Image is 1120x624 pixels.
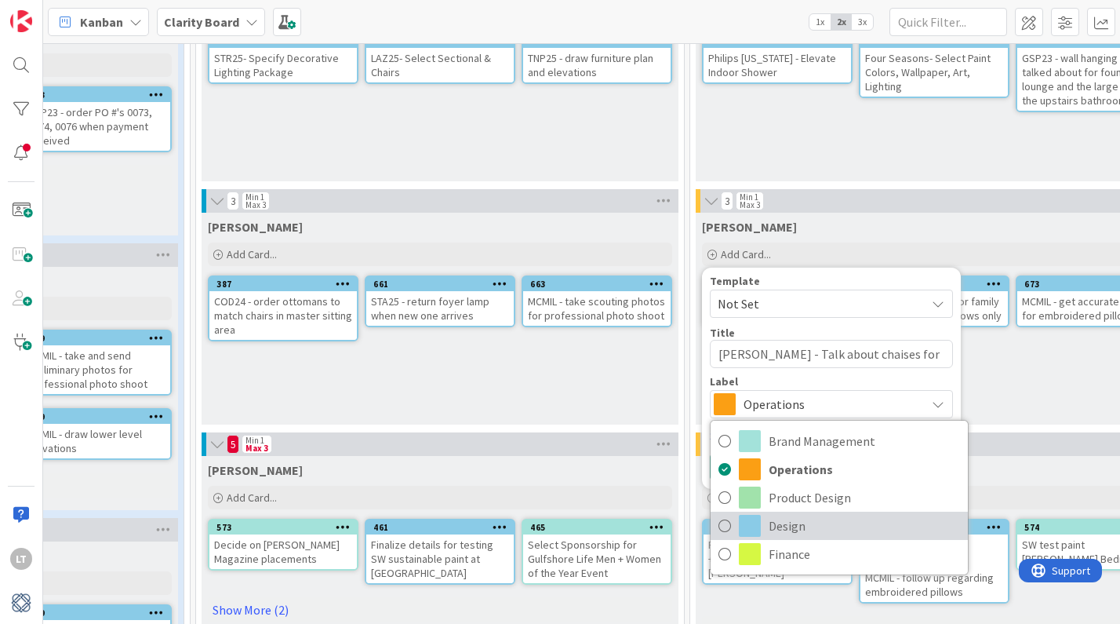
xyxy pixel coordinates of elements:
[208,597,672,622] a: Show More (2)
[744,393,918,415] span: Operations
[366,520,514,535] div: 461
[209,520,357,535] div: 573
[23,88,170,102] div: 643
[523,277,671,291] div: 663
[209,277,357,291] div: 387
[10,10,32,32] img: Visit kanbanzone.com
[209,535,357,569] div: Decide on [PERSON_NAME] Magazine placements
[209,34,357,82] div: 658STR25- Specify Decorative Lighting Package
[227,192,239,210] span: 3
[704,520,851,535] div: 305
[704,535,851,583] div: Review SW paint deck colors + share revisions with [PERSON_NAME]
[30,333,170,344] div: 569
[23,606,170,620] div: 679
[711,455,968,484] a: Operations
[366,535,514,583] div: Finalize details for testing SW sustainable paint at [GEOGRAPHIC_DATA]
[710,376,738,387] span: Label
[523,291,671,326] div: MCMIL - take scouting photos for professional photo shoot
[710,340,953,368] textarea: [PERSON_NAME] - Talk about chaises for repair
[216,522,357,533] div: 573
[523,48,671,82] div: TNP25 - draw furniture plan and elevations
[711,484,968,512] a: Product Design
[852,14,873,30] span: 3x
[227,435,239,454] span: 5
[245,444,268,452] div: Max 3
[80,13,123,31] span: Kanban
[523,520,671,535] div: 465
[209,520,357,569] div: 573Decide on [PERSON_NAME] Magazine placements
[860,34,1008,97] div: 442Four Seasons- Select Paint Colors, Wallpaper, Art, Lighting
[769,486,960,509] span: Product Design
[373,279,514,290] div: 661
[366,277,514,326] div: 661STA25 - return foyer lamp when new one arrives
[704,48,851,82] div: Philips [US_STATE] - Elevate Indoor Shower
[711,427,968,455] a: Brand Management
[721,192,733,210] span: 3
[702,219,797,235] span: Lisa T.
[711,540,968,568] a: Finance
[10,592,32,614] img: avatar
[860,48,1008,97] div: Four Seasons- Select Paint Colors, Wallpaper, Art, Lighting
[769,458,960,481] span: Operations
[740,193,758,201] div: Min 1
[23,331,170,345] div: 569
[711,512,968,540] a: Design
[373,522,514,533] div: 461
[710,276,760,286] span: Template
[33,2,71,21] span: Support
[530,522,671,533] div: 465
[530,279,671,290] div: 663
[366,291,514,326] div: STA25 - return foyer lamp when new one arrives
[208,219,303,235] span: Lisa T.
[718,294,914,314] span: Not Set
[227,247,277,261] span: Add Card...
[23,345,170,394] div: MCMIL - take and send preliminary photos for professional photo shoot
[523,277,671,326] div: 663MCMIL - take scouting photos for professional photo shoot
[23,88,170,151] div: 643GSP23 - order PO #'s 0073, 0074, 0076 when payment received
[209,291,357,340] div: COD24 - order ottomans to match chairs in master sitting area
[23,331,170,394] div: 569MCMIL - take and send preliminary photos for professional photo shoot
[366,48,514,82] div: LAZ25- Select Sectional & Chairs
[23,102,170,151] div: GSP23 - order PO #'s 0073, 0074, 0076 when payment received
[769,429,960,453] span: Brand Management
[523,34,671,82] div: 201TNP25 - draw furniture plan and elevations
[704,34,851,82] div: 626Philips [US_STATE] - Elevate Indoor Shower
[10,548,32,570] div: LT
[721,247,771,261] span: Add Card...
[227,491,277,505] span: Add Card...
[23,410,170,424] div: 259
[523,535,671,583] div: Select Sponsorship for Gulfshore Life Men + Women of the Year Event
[30,608,170,619] div: 679
[245,201,266,209] div: Max 3
[216,279,357,290] div: 387
[769,542,960,566] span: Finance
[209,48,357,82] div: STR25- Specify Decorative Lighting Package
[889,8,1007,36] input: Quick Filter...
[209,277,357,340] div: 387COD24 - order ottomans to match chairs in master sitting area
[740,201,760,209] div: Max 3
[366,277,514,291] div: 661
[809,14,831,30] span: 1x
[23,424,170,458] div: MCMIL - draw lower level elevations
[769,514,960,538] span: Design
[30,411,170,422] div: 259
[208,462,303,478] span: Lisa K.
[245,436,264,444] div: Min 1
[366,34,514,82] div: 531LAZ25- Select Sectional & Chairs
[710,326,735,340] label: Title
[164,14,239,30] b: Clarity Board
[523,520,671,583] div: 465Select Sponsorship for Gulfshore Life Men + Women of the Year Event
[831,14,852,30] span: 2x
[245,193,264,201] div: Min 1
[366,520,514,583] div: 461Finalize details for testing SW sustainable paint at [GEOGRAPHIC_DATA]
[30,89,170,100] div: 643
[704,520,851,583] div: 305Review SW paint deck colors + share revisions with [PERSON_NAME]
[23,410,170,458] div: 259MCMIL - draw lower level elevations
